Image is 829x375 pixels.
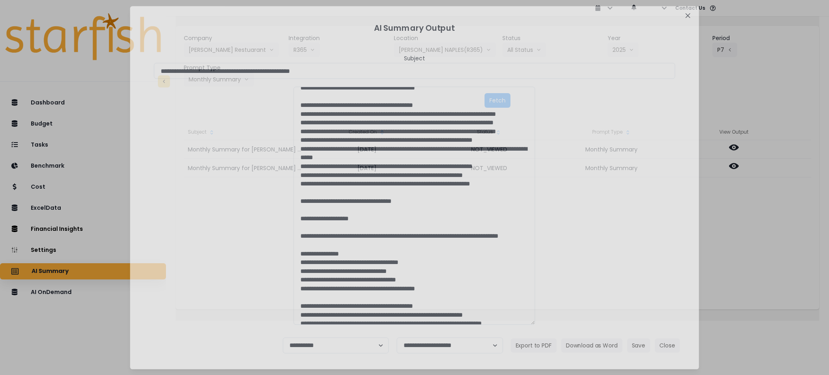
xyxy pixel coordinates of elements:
[681,9,694,21] button: Close
[511,338,557,352] button: Export to PDF
[140,15,689,40] header: AI Summary Output
[404,54,425,63] header: Subject
[627,338,650,352] button: Save
[561,338,622,352] button: Download as Word
[655,338,680,352] button: Close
